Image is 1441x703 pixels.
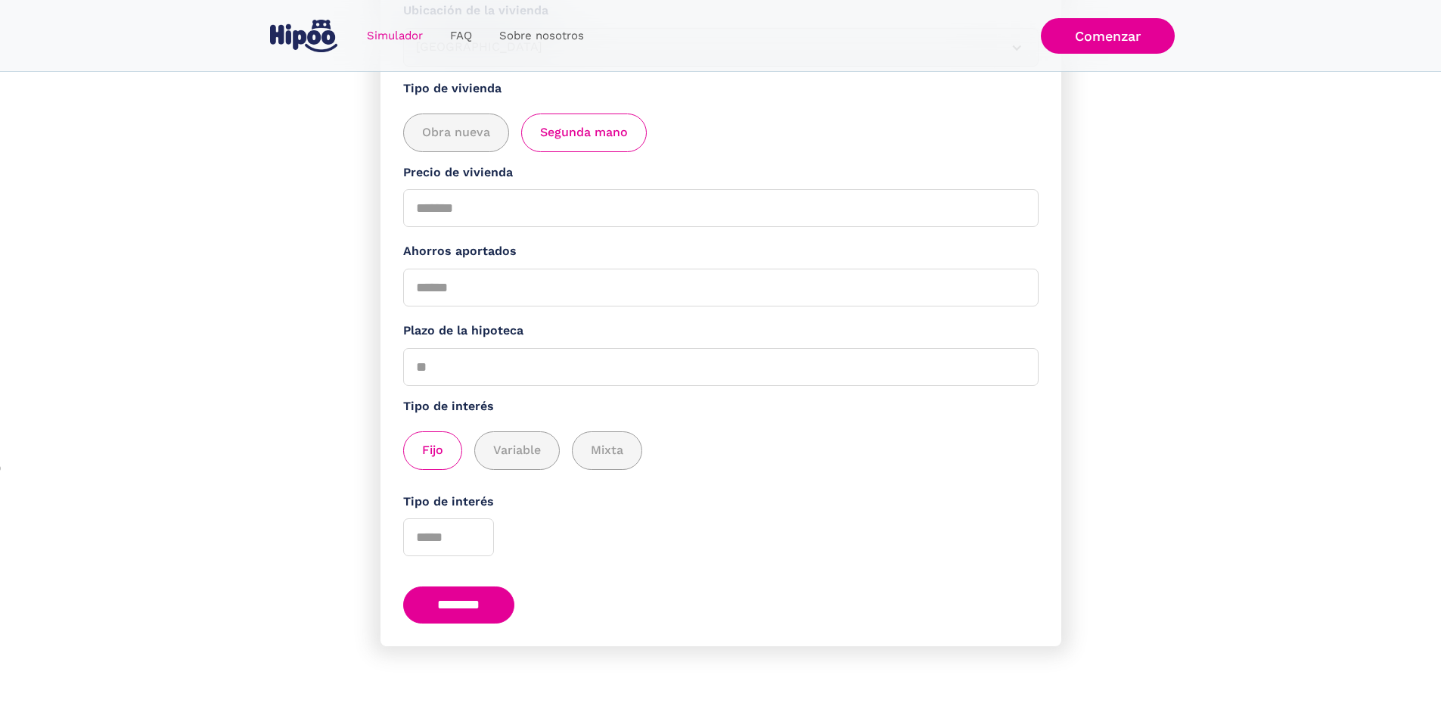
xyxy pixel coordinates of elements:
span: Obra nueva [422,123,490,142]
span: Segunda mano [540,123,628,142]
label: Tipo de interés [403,397,1039,416]
label: Ahorros aportados [403,242,1039,261]
a: Sobre nosotros [486,21,598,51]
span: Fijo [422,441,443,460]
a: home [267,14,341,58]
span: Variable [493,441,541,460]
span: Mixta [591,441,623,460]
a: Simulador [353,21,436,51]
div: add_description_here [403,431,1039,470]
label: Tipo de interés [403,493,1039,512]
div: add_description_here [403,114,1039,152]
a: FAQ [436,21,486,51]
label: Tipo de vivienda [403,79,1039,98]
label: Plazo de la hipoteca [403,322,1039,341]
a: Comenzar [1041,18,1175,54]
label: Precio de vivienda [403,163,1039,182]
